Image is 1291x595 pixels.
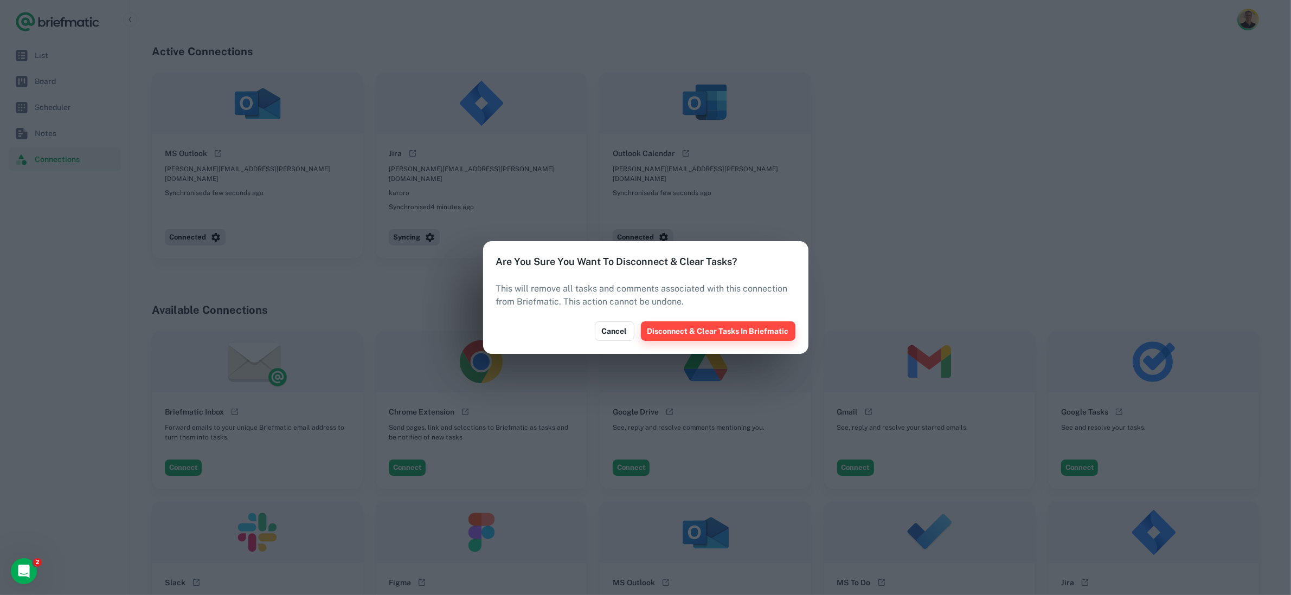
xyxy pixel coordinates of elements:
button: Cancel [595,321,634,341]
h2: Are You Sure You Want To Disconnect & Clear Tasks? [483,241,808,282]
p: This will remove all tasks and comments associated with this connection from Briefmatic. This act... [496,282,795,308]
iframe: Intercom live chat [11,558,37,584]
span: 2 [33,558,42,567]
button: Disconnect & Clear Tasks In Briefmatic [641,321,795,341]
